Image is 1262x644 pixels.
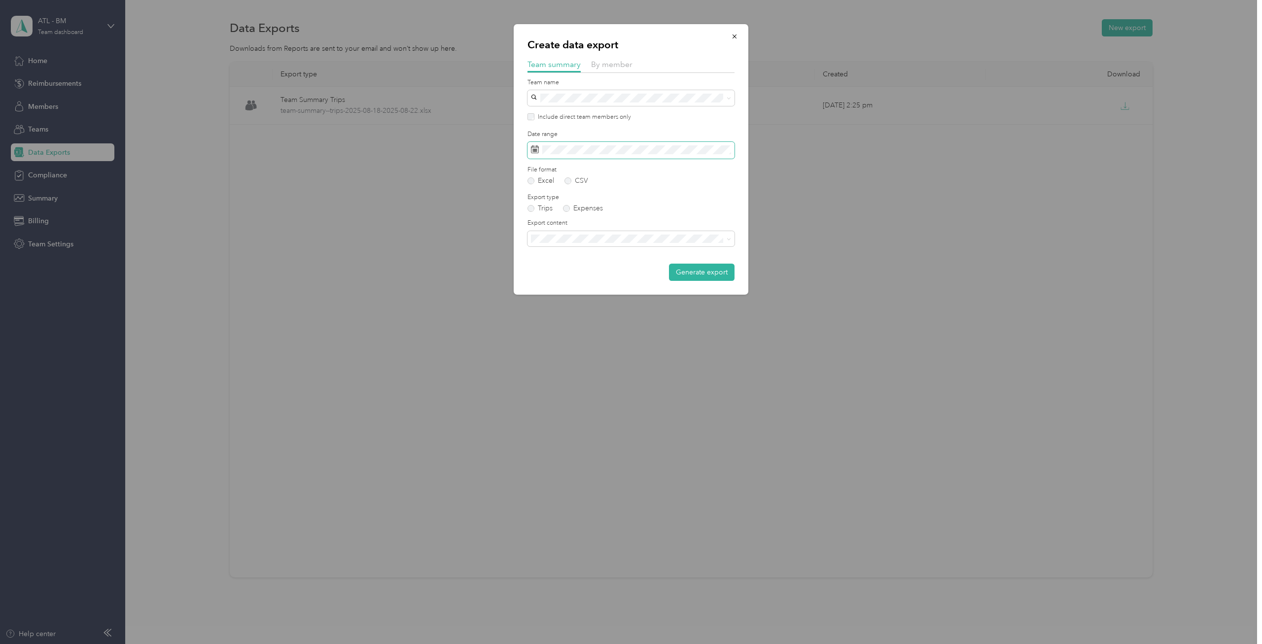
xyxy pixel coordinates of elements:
label: Team name [527,78,735,87]
label: CSV [564,177,588,184]
label: Date range [527,130,735,139]
label: Export type [527,193,735,202]
iframe: Everlance-gr Chat Button Frame [1207,589,1262,644]
span: Team summary [527,60,581,69]
label: Include direct team members only [534,113,631,122]
label: File format [527,166,735,174]
p: Create data export [527,38,735,52]
label: Expenses [563,205,603,212]
label: Trips [527,205,553,212]
span: By member [591,60,632,69]
button: Generate export [669,264,735,281]
label: Excel [527,177,554,184]
label: Export content [527,219,735,228]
